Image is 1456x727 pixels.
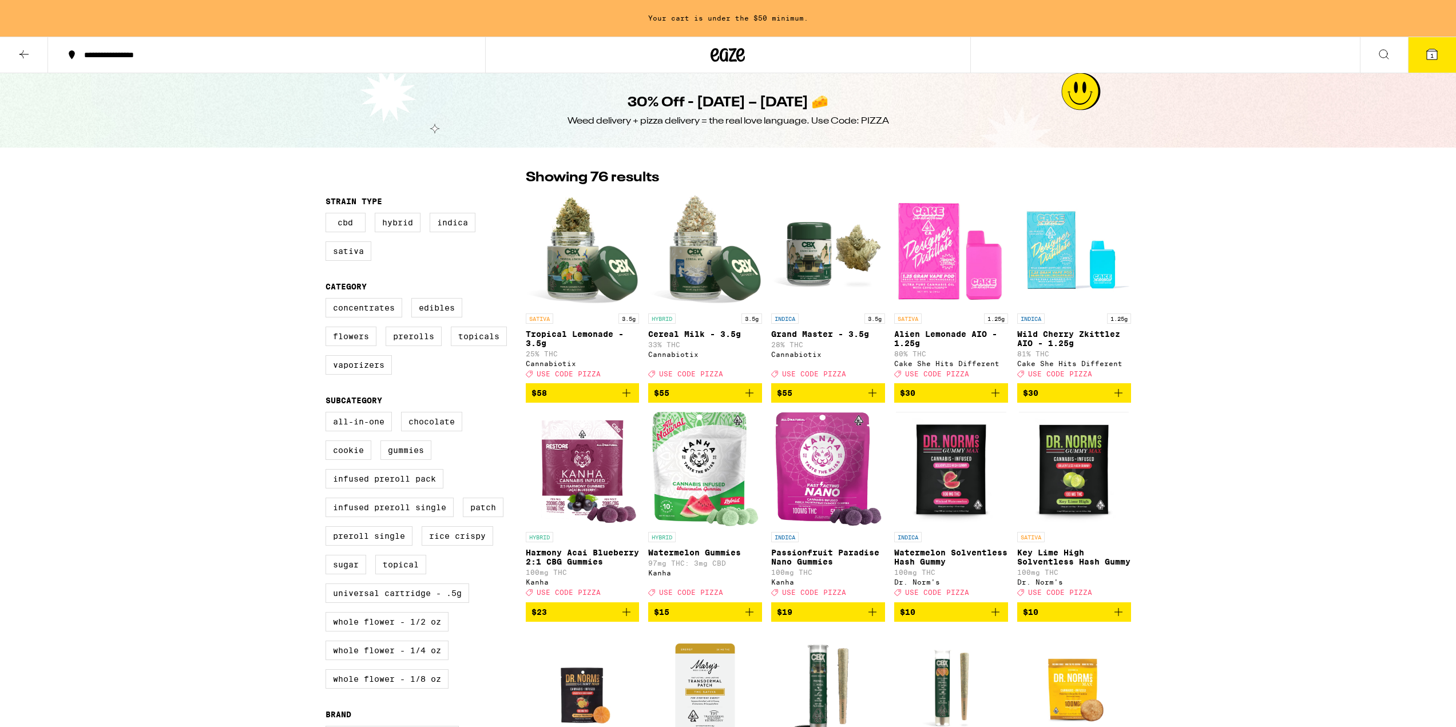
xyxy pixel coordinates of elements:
[1017,532,1045,542] p: SATIVA
[648,313,676,324] p: HYBRID
[775,412,881,526] img: Kanha - Passionfruit Paradise Nano Gummies
[326,469,443,488] label: Infused Preroll Pack
[326,213,366,232] label: CBD
[864,313,885,324] p: 3.5g
[1017,313,1045,324] p: INDICA
[537,370,601,378] span: USE CODE PIZZA
[526,569,640,576] p: 100mg THC
[771,193,885,383] a: Open page for Grand Master - 3.5g from Cannabiotix
[1383,693,1445,721] iframe: Opens a widget where you can find more information
[1017,548,1131,566] p: Key Lime High Solventless Hash Gummy
[659,589,723,597] span: USE CODE PIZZA
[326,526,412,546] label: Preroll Single
[526,168,659,188] p: Showing 76 results
[648,193,762,383] a: Open page for Cereal Milk - 3.5g from Cannabiotix
[526,602,640,622] button: Add to bag
[326,710,351,719] legend: Brand
[648,548,762,557] p: Watermelon Gummies
[430,213,475,232] label: Indica
[326,412,392,431] label: All-In-One
[531,388,547,398] span: $58
[894,569,1008,576] p: 100mg THC
[771,351,885,358] div: Cannabiotix
[1017,329,1131,348] p: Wild Cherry Zkittlez AIO - 1.25g
[526,360,640,367] div: Cannabiotix
[326,396,382,405] legend: Subcategory
[526,193,640,308] img: Cannabiotix - Tropical Lemonade - 3.5g
[526,329,640,348] p: Tropical Lemonade - 3.5g
[380,440,431,460] label: Gummies
[777,388,792,398] span: $55
[894,532,922,542] p: INDICA
[526,578,640,586] div: Kanha
[771,569,885,576] p: 100mg THC
[654,388,669,398] span: $55
[905,589,969,597] span: USE CODE PIZZA
[326,298,402,317] label: Concentrates
[894,313,922,324] p: SATIVA
[326,555,366,574] label: Sugar
[894,578,1008,586] div: Dr. Norm's
[1017,569,1131,576] p: 100mg THC
[648,602,762,622] button: Add to bag
[526,412,640,602] a: Open page for Harmony Acai Blueberry 2:1 CBG Gummies from Kanha
[526,313,553,324] p: SATIVA
[1023,388,1038,398] span: $30
[1028,589,1092,597] span: USE CODE PIZZA
[526,412,638,526] img: Kanha - Harmony Acai Blueberry 2:1 CBG Gummies
[659,370,723,378] span: USE CODE PIZZA
[568,115,889,128] div: Weed delivery + pizza delivery = the real love language. Use Code: PIZZA
[771,341,885,348] p: 28% THC
[771,193,885,308] img: Cannabiotix - Grand Master - 3.5g
[648,329,762,339] p: Cereal Milk - 3.5g
[618,313,639,324] p: 3.5g
[648,351,762,358] div: Cannabiotix
[326,498,454,517] label: Infused Preroll Single
[326,241,371,261] label: Sativa
[386,327,442,346] label: Prerolls
[531,607,547,617] span: $23
[526,532,553,542] p: HYBRID
[648,383,762,403] button: Add to bag
[905,370,969,378] span: USE CODE PIZZA
[741,313,762,324] p: 3.5g
[451,327,507,346] label: Topicals
[900,607,915,617] span: $10
[1107,313,1131,324] p: 1.25g
[526,548,640,566] p: Harmony Acai Blueberry 2:1 CBG Gummies
[1017,412,1131,602] a: Open page for Key Lime High Solventless Hash Gummy from Dr. Norm's
[894,193,1008,308] img: Cake She Hits Different - Alien Lemonade AIO - 1.25g
[1023,607,1038,617] span: $10
[463,498,503,517] label: Patch
[1017,602,1131,622] button: Add to bag
[771,548,885,566] p: Passionfruit Paradise Nano Gummies
[894,602,1008,622] button: Add to bag
[1017,578,1131,586] div: Dr. Norm's
[894,329,1008,348] p: Alien Lemonade AIO - 1.25g
[771,329,885,339] p: Grand Master - 3.5g
[526,383,640,403] button: Add to bag
[375,555,426,574] label: Topical
[1430,52,1434,59] span: 1
[326,327,376,346] label: Flowers
[894,360,1008,367] div: Cake She Hits Different
[984,313,1008,324] p: 1.25g
[771,313,799,324] p: INDICA
[771,578,885,586] div: Kanha
[326,197,382,206] legend: Strain Type
[894,383,1008,403] button: Add to bag
[1408,37,1456,73] button: 1
[526,350,640,357] p: 25% THC
[537,589,601,597] span: USE CODE PIZZA
[411,298,462,317] label: Edibles
[326,282,367,291] legend: Category
[771,532,799,542] p: INDICA
[326,583,469,603] label: Universal Cartridge - .5g
[1017,360,1131,367] div: Cake She Hits Different
[648,341,762,348] p: 33% THC
[894,412,1008,602] a: Open page for Watermelon Solventless Hash Gummy from Dr. Norm's
[894,193,1008,383] a: Open page for Alien Lemonade AIO - 1.25g from Cake She Hits Different
[326,641,449,660] label: Whole Flower - 1/4 oz
[401,412,462,431] label: Chocolate
[777,607,792,617] span: $19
